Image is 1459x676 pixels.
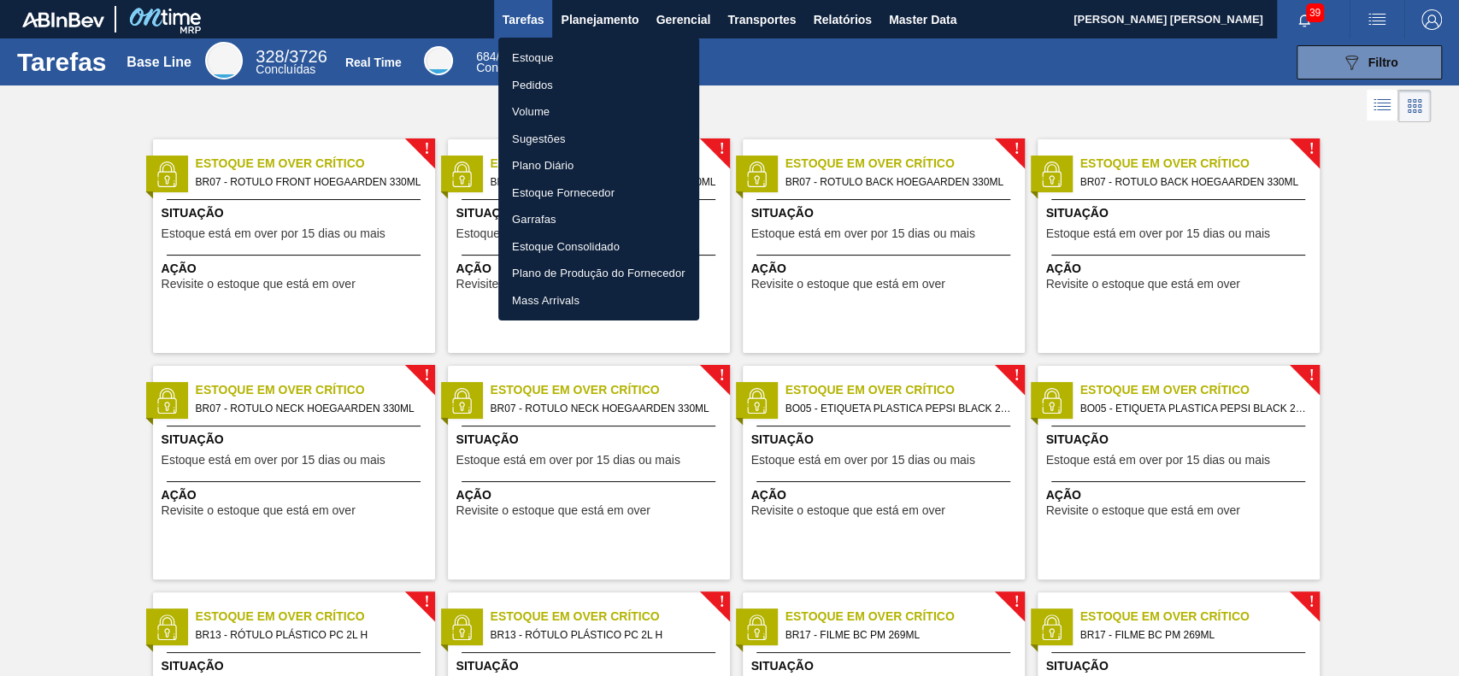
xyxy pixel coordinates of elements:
a: Sugestões [498,126,699,153]
a: Pedidos [498,72,699,99]
a: Estoque Fornecedor [498,179,699,207]
a: Estoque Consolidado [498,233,699,261]
a: Plano Diário [498,152,699,179]
a: Mass Arrivals [498,287,699,314]
a: Garrafas [498,206,699,233]
a: Estoque [498,44,699,72]
a: Plano de Produção do Fornecedor [498,260,699,287]
a: Volume [498,98,699,126]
